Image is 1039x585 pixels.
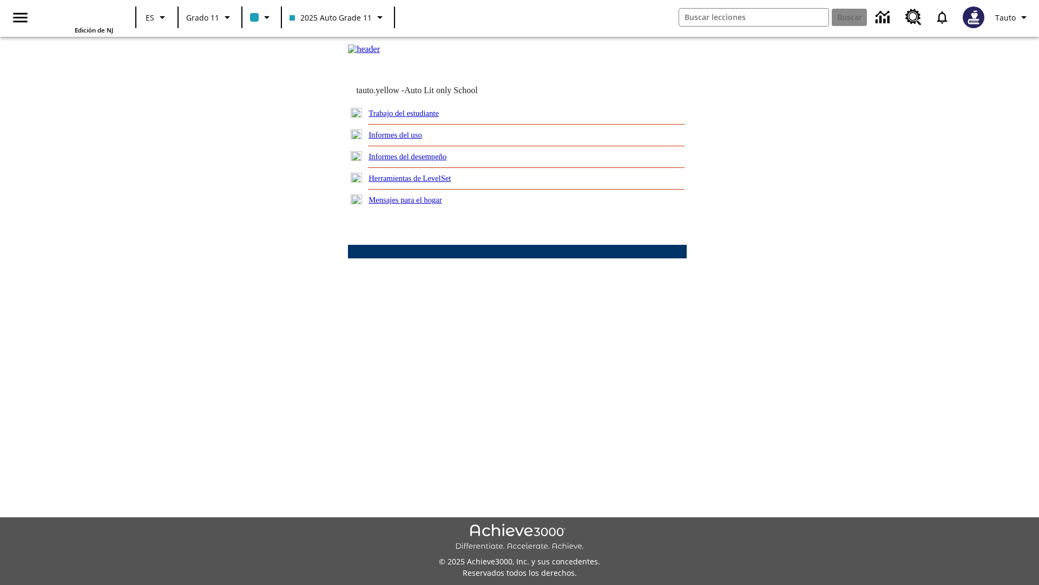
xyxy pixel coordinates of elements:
span: Grado 11 [186,12,219,23]
img: Achieve3000 Differentiate Accelerate Achieve [455,524,584,551]
img: plus.gif [351,129,362,139]
span: Edición de NJ [75,26,113,34]
button: Escoja un nuevo avatar [956,3,991,31]
a: Trabajo del estudiante [369,109,439,118]
a: Centro de recursos, Se abrirá en una pestaña nueva. [899,3,928,32]
button: El color de la clase es azul claro. Cambiar el color de la clase. [246,8,278,27]
button: Perfil/Configuración [991,8,1035,27]
span: 2025 Auto Grade 11 [290,12,372,23]
button: Abrir el menú lateral [4,2,36,34]
a: Centro de información [869,3,899,32]
button: Lenguaje: ES, Selecciona un idioma [140,8,174,27]
a: Informes del desempeño [369,152,446,161]
img: plus.gif [351,194,362,204]
div: Portada [43,3,113,34]
span: Tauto [995,12,1016,23]
td: tauto.yellow - [356,86,555,95]
nobr: Auto Lit only School [404,86,478,95]
input: Buscar campo [679,9,828,26]
a: Mensajes para el hogar [369,196,442,204]
img: plus.gif [351,108,362,118]
img: header [348,44,380,54]
a: Informes del uso [369,131,422,139]
button: Grado: Grado 11, Elige un grado [182,8,238,27]
a: Herramientas de LevelSet [369,174,451,183]
img: Avatar [963,6,984,28]
img: plus.gif [351,151,362,161]
button: Clase: 2025 Auto Grade 11, Selecciona una clase [285,8,391,27]
img: plus.gif [351,173,362,183]
span: ES [146,12,154,23]
a: Notificaciones [928,3,956,31]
